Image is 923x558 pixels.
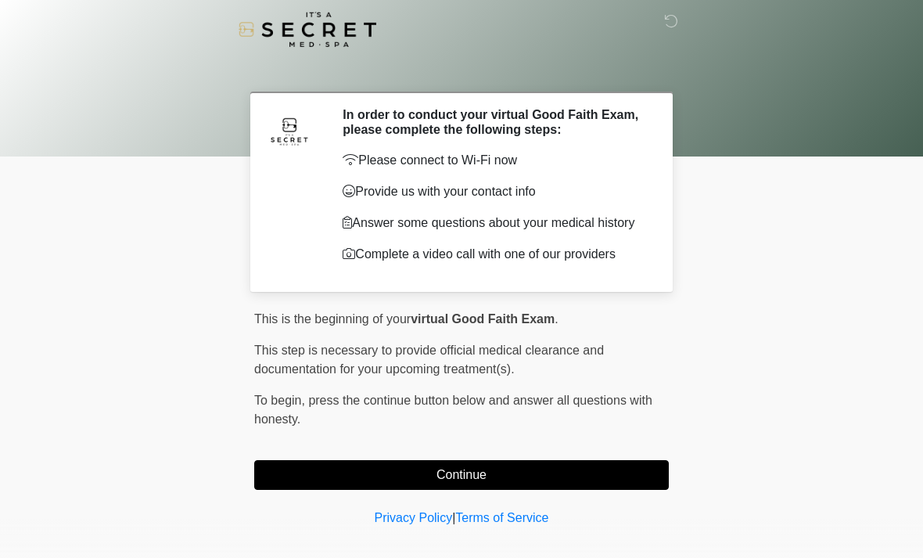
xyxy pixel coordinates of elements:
span: To begin, [254,394,308,407]
a: | [452,511,455,524]
a: Terms of Service [455,511,548,524]
p: Provide us with your contact info [343,182,645,201]
span: This is the beginning of your [254,312,411,326]
span: This step is necessary to provide official medical clearance and documentation for your upcoming ... [254,344,604,376]
p: Answer some questions about your medical history [343,214,645,232]
img: Agent Avatar [266,107,313,154]
p: Complete a video call with one of our providers [343,245,645,264]
a: Privacy Policy [375,511,453,524]
span: . [555,312,558,326]
img: It's A Secret Med Spa Logo [239,12,376,47]
span: press the continue button below and answer all questions with honesty. [254,394,652,426]
h2: In order to conduct your virtual Good Faith Exam, please complete the following steps: [343,107,645,137]
button: Continue [254,460,669,490]
strong: virtual Good Faith Exam [411,312,555,326]
p: Please connect to Wi-Fi now [343,151,645,170]
h1: ‎ ‎ [242,56,681,85]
